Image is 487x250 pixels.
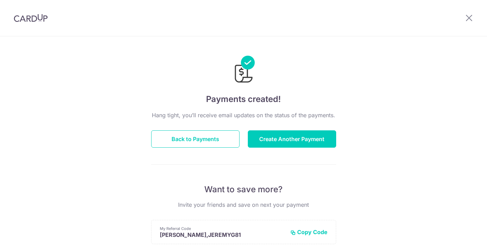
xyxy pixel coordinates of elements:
h4: Payments created! [151,93,336,105]
p: Invite your friends and save on next your payment [151,201,336,209]
p: My Referral Code [160,226,285,231]
p: [PERSON_NAME],JEREMYG81 [160,231,285,238]
button: Copy Code [290,229,328,235]
button: Back to Payments [151,130,240,148]
img: CardUp [14,14,48,22]
img: Payments [233,56,255,85]
p: Want to save more? [151,184,336,195]
p: Hang tight, you’ll receive email updates on the status of the payments. [151,111,336,119]
button: Create Another Payment [248,130,336,148]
